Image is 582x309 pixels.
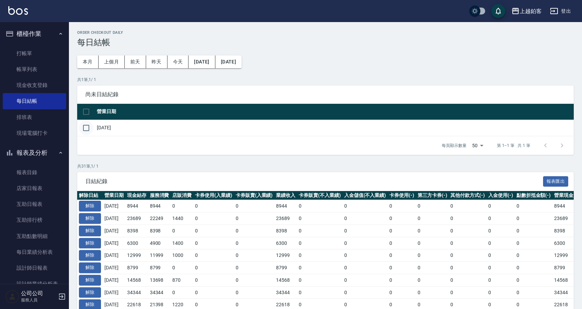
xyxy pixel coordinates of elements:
td: 0 [388,286,416,299]
a: 每日業績分析表 [3,244,66,260]
td: 0 [171,286,193,299]
button: 解除 [79,238,101,249]
td: 4900 [148,237,171,249]
td: 0 [416,286,449,299]
td: [DATE] [103,237,125,249]
img: Logo [8,6,28,15]
td: 12999 [274,249,297,262]
td: 0 [297,212,343,225]
td: [DATE] [103,200,125,212]
td: 0 [193,249,234,262]
td: 0 [449,237,487,249]
td: [DATE] [103,225,125,237]
a: 互助日報表 [3,196,66,212]
td: 0 [171,262,193,274]
td: 0 [449,274,487,286]
th: 入金使用(-) [487,191,515,200]
th: 解除日結 [77,191,103,200]
td: 0 [193,212,234,225]
div: 50 [469,136,486,155]
td: 0 [449,212,487,225]
a: 打帳單 [3,46,66,61]
td: 0 [515,212,553,225]
td: 0 [343,286,388,299]
td: 8944 [274,200,297,212]
td: 0 [193,200,234,212]
td: 23689 [125,212,148,225]
td: 0 [297,200,343,212]
td: 34344 [125,286,148,299]
a: 排班表 [3,109,66,125]
td: 0 [416,212,449,225]
td: 0 [297,286,343,299]
a: 互助點數明細 [3,228,66,244]
td: 0 [343,200,388,212]
td: 0 [171,225,193,237]
h3: 每日結帳 [77,38,574,47]
td: 0 [487,237,515,249]
button: 昨天 [146,56,167,68]
a: 設計師日報表 [3,260,66,276]
td: 0 [343,212,388,225]
a: 現場電腦打卡 [3,125,66,141]
div: 上越鉑客 [520,7,542,16]
th: 其他付款方式(-) [449,191,487,200]
button: 櫃檯作業 [3,25,66,43]
td: 0 [449,249,487,262]
td: 0 [234,237,275,249]
td: 34344 [148,286,171,299]
a: 設計師業績分析表 [3,276,66,292]
button: 解除 [79,201,101,211]
td: 0 [234,200,275,212]
td: 0 [193,225,234,237]
p: 服務人員 [21,297,56,303]
th: 卡券販賣(入業績) [234,191,275,200]
td: 0 [388,225,416,237]
button: 前天 [125,56,146,68]
td: 0 [297,262,343,274]
td: 0 [234,225,275,237]
td: 0 [234,249,275,262]
td: 0 [416,225,449,237]
th: 入金儲值(不入業績) [343,191,388,200]
td: [DATE] [95,120,574,136]
h2: Order checkout daily [77,30,574,35]
th: 現金結存 [125,191,148,200]
td: 0 [416,237,449,249]
td: 0 [297,237,343,249]
td: 0 [487,200,515,212]
td: 14568 [274,274,297,286]
td: 0 [487,262,515,274]
button: 今天 [167,56,189,68]
td: 0 [388,212,416,225]
th: 店販消費 [171,191,193,200]
th: 卡券使用(-) [388,191,416,200]
th: 營業日期 [103,191,125,200]
td: 0 [487,274,515,286]
th: 卡券販賣(不入業績) [297,191,343,200]
td: 870 [171,274,193,286]
td: 8799 [125,262,148,274]
td: 0 [234,286,275,299]
td: 0 [487,212,515,225]
a: 報表匯出 [543,178,569,184]
p: 每頁顯示數量 [442,142,467,149]
td: 0 [416,200,449,212]
a: 現金收支登錄 [3,77,66,93]
td: 22249 [148,212,171,225]
td: 8398 [274,225,297,237]
td: 0 [388,200,416,212]
td: 8799 [148,262,171,274]
td: 0 [515,200,553,212]
td: [DATE] [103,262,125,274]
td: 0 [193,286,234,299]
td: 0 [193,274,234,286]
button: 本月 [77,56,99,68]
button: [DATE] [215,56,242,68]
td: 0 [449,225,487,237]
td: 0 [515,249,553,262]
button: 解除 [79,213,101,224]
th: 營業日期 [95,104,574,120]
button: [DATE] [188,56,215,68]
span: 尚未日結紀錄 [85,91,565,98]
